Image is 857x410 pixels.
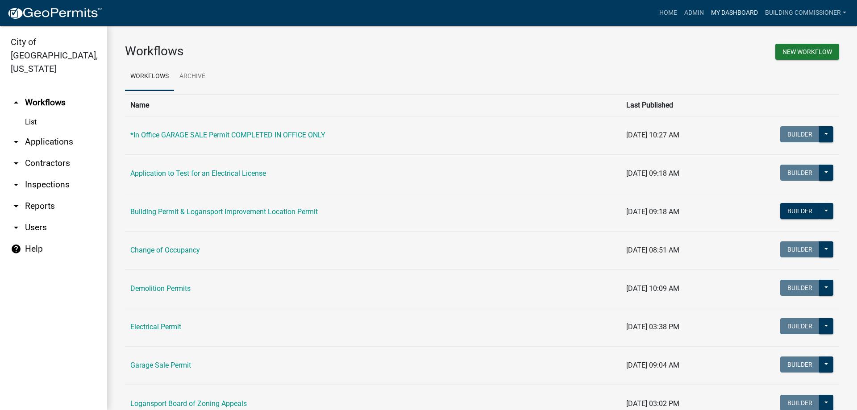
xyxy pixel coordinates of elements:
[130,284,191,293] a: Demolition Permits
[11,222,21,233] i: arrow_drop_down
[780,280,820,296] button: Builder
[125,44,475,59] h3: Workflows
[626,131,679,139] span: [DATE] 10:27 AM
[780,356,820,373] button: Builder
[626,246,679,254] span: [DATE] 08:51 AM
[130,246,200,254] a: Change of Occupancy
[626,323,679,331] span: [DATE] 03:38 PM
[174,62,211,91] a: Archive
[621,94,729,116] th: Last Published
[11,244,21,254] i: help
[681,4,707,21] a: Admin
[626,361,679,369] span: [DATE] 09:04 AM
[780,318,820,334] button: Builder
[626,284,679,293] span: [DATE] 10:09 AM
[707,4,761,21] a: My Dashboard
[130,361,191,369] a: Garage Sale Permit
[780,126,820,142] button: Builder
[125,94,621,116] th: Name
[130,131,325,139] a: *In Office GARAGE SALE Permit COMPLETED IN OFFICE ONLY
[626,169,679,178] span: [DATE] 09:18 AM
[626,207,679,216] span: [DATE] 09:18 AM
[780,165,820,181] button: Builder
[11,201,21,211] i: arrow_drop_down
[761,4,850,21] a: Building Commissioner
[656,4,681,21] a: Home
[780,203,820,219] button: Builder
[626,399,679,408] span: [DATE] 03:02 PM
[11,97,21,108] i: arrow_drop_up
[775,44,839,60] button: New Workflow
[130,323,181,331] a: Electrical Permit
[780,241,820,257] button: Builder
[130,207,318,216] a: Building Permit & Logansport Improvement Location Permit
[130,169,266,178] a: Application to Test for an Electrical License
[125,62,174,91] a: Workflows
[11,137,21,147] i: arrow_drop_down
[11,179,21,190] i: arrow_drop_down
[130,399,247,408] a: Logansport Board of Zoning Appeals
[11,158,21,169] i: arrow_drop_down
